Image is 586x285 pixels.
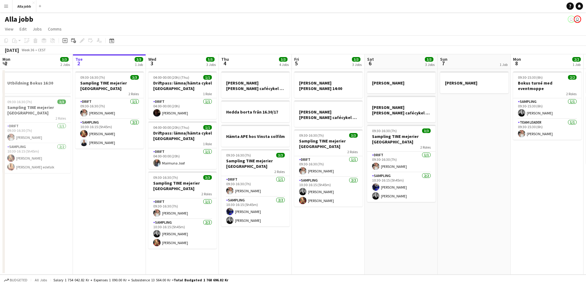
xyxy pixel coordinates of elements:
h3: [PERSON_NAME] [440,80,508,86]
span: 09:30-16:30 (7h) [7,99,32,104]
app-user-avatar: Emil Hasselberg [574,16,581,23]
h3: Driftpass: lämna/hämta cykel [GEOGRAPHIC_DATA] [148,80,217,91]
app-job-card: 09:30-16:30 (7h)3/3Sampling TINE mejerier [GEOGRAPHIC_DATA]2 RolesDrift1/109:30-16:30 (7h)[PERSON... [148,171,217,249]
h3: Sampling TINE mejerier [GEOGRAPHIC_DATA] [221,158,290,169]
span: Mon [2,56,10,62]
div: [DATE] [5,47,19,53]
a: Comms [45,25,64,33]
h3: [PERSON_NAME] [PERSON_NAME] cafécykel - sthlm, [GEOGRAPHIC_DATA], cph [367,105,436,116]
span: 3/3 [130,75,139,80]
span: Budgeted [10,278,27,282]
app-job-card: 04:00-00:00 (20h) (Thu)1/1Driftpass: lämna/hämta cykel [GEOGRAPHIC_DATA]1 RoleDrift1/104:00-00:00... [148,71,217,119]
div: CEST [38,48,46,52]
h3: Sampling TINE mejerier [GEOGRAPHIC_DATA] [75,80,144,91]
app-card-role: Sampling2/210:30-16:15 (5h45m)[PERSON_NAME][PERSON_NAME] [367,172,436,202]
div: 09:30-16:30 (7h)3/3Sampling TINE mejerier [GEOGRAPHIC_DATA]2 RolesDrift1/109:30-16:30 (7h)[PERSON... [2,96,71,173]
span: 2 [74,60,83,67]
div: 09:30-15:30 (6h)2/2Bokus turné med eventmoppe2 RolesSampling1/109:30-15:30 (6h)[PERSON_NAME]Team ... [513,71,581,140]
app-job-card: 04:00-00:00 (20h) (Thu)1/1Driftpass: lämna/hämta cykel [GEOGRAPHIC_DATA]1 RoleDrift1/104:00-00:00... [148,121,217,169]
span: 3/3 [349,133,358,138]
span: 5 [293,60,299,67]
div: 1 Job [135,62,143,67]
span: 2 Roles [566,92,577,96]
app-card-role: Drift1/109:30-16:30 (7h)[PERSON_NAME] [221,176,290,197]
span: 6 [366,60,374,67]
span: 2 Roles [128,92,139,96]
button: Budgeted [3,277,28,283]
h3: Driftpass: lämna/hämta cykel [GEOGRAPHIC_DATA] [148,130,217,141]
app-job-card: Hedda borta från 16.30/17 [221,100,290,122]
app-job-card: [PERSON_NAME] [PERSON_NAME] cafécykel - sthlm, [GEOGRAPHIC_DATA], cph [367,96,436,122]
h3: Sampling TINE mejerier [GEOGRAPHIC_DATA] [2,105,71,116]
h3: [PERSON_NAME] [367,80,436,86]
span: 3/3 [57,99,66,104]
h3: Hedda borta från 16.30/17 [221,109,290,115]
div: 3 Jobs [425,62,435,67]
app-job-card: Hämta APE hos Vinsta solfilm [221,125,290,147]
app-card-role: Drift1/109:30-16:30 (7h)[PERSON_NAME] [148,198,217,219]
h3: [PERSON_NAME] [PERSON_NAME] 14:00 [294,80,363,91]
h3: Sampling TINE mejerier [GEOGRAPHIC_DATA] [148,180,217,191]
span: 2 Roles [201,192,212,196]
h1: Alla jobb [5,15,33,24]
span: 09:30-16:30 (7h) [226,153,251,157]
app-card-role: Drift1/104:00-00:00 (20h)Maimuna Joof [148,148,217,169]
app-job-card: [PERSON_NAME] [367,71,436,93]
app-card-role: Team Leader1/109:30-15:30 (6h)[PERSON_NAME] [513,119,581,140]
app-job-card: 09:30-16:30 (7h)3/3Sampling TINE mejerier [GEOGRAPHIC_DATA]2 RolesDrift1/109:30-16:30 (7h)[PERSON... [221,149,290,226]
h3: [PERSON_NAME] [PERSON_NAME] cafécykel - sthlm, [GEOGRAPHIC_DATA], cph [221,80,290,91]
span: 2 Roles [274,169,285,174]
app-card-role: Sampling2/210:30-16:15 (5h45m)[PERSON_NAME][PERSON_NAME] edefalk [2,143,71,173]
span: Edit [20,26,27,32]
h3: Utbildning Bokus 16:30 [2,80,71,86]
app-job-card: [PERSON_NAME] [PERSON_NAME] 14:00 [294,71,363,98]
span: Week 36 [20,48,35,52]
app-card-role: Sampling1/109:30-15:30 (6h)[PERSON_NAME] [513,98,581,119]
span: 3/3 [352,57,360,62]
span: 1/1 [203,125,212,130]
span: 3/3 [276,153,285,157]
span: 04:00-00:00 (20h) (Thu) [153,125,189,130]
span: 2 Roles [347,150,358,154]
button: Alla jobb [13,0,36,12]
app-user-avatar: Stina Dahl [568,16,575,23]
span: 3/3 [60,57,69,62]
a: Jobs [30,25,44,33]
span: 3/3 [135,57,143,62]
span: 09:30-15:30 (6h) [518,75,543,80]
app-card-role: Drift1/109:30-16:30 (7h)[PERSON_NAME] [367,152,436,172]
app-card-role: Sampling2/210:30-16:15 (5h45m)[PERSON_NAME][PERSON_NAME] [75,119,144,149]
div: 4 Jobs [279,62,289,67]
span: Total Budgeted 1 768 696.82 kr [174,278,228,282]
div: 3 Jobs [352,62,362,67]
app-job-card: [PERSON_NAME] [PERSON_NAME] cafécykel - sthlm, [GEOGRAPHIC_DATA], cph [294,100,363,127]
app-card-role: Drift1/109:30-16:30 (7h)[PERSON_NAME] [2,123,71,143]
app-job-card: 09:30-16:30 (7h)3/3Sampling TINE mejerier [GEOGRAPHIC_DATA]2 RolesDrift1/109:30-16:30 (7h)[PERSON... [367,125,436,202]
span: 2 Roles [56,116,66,121]
span: 1/1 [203,75,212,80]
span: 3 [147,60,156,67]
app-job-card: 09:30-16:30 (7h)3/3Sampling TINE mejerier [GEOGRAPHIC_DATA]2 RolesDrift1/109:30-16:30 (7h)[PERSON... [294,129,363,207]
app-job-card: Utbildning Bokus 16:30 [2,71,71,93]
app-card-role: Drift1/104:00-00:00 (20h)[PERSON_NAME] [148,98,217,119]
div: Salary 1 754 042.82 kr + Expenses 1 090.00 kr + Subsistence 13 564.00 kr = [53,278,228,282]
span: Comms [48,26,62,32]
span: 09:30-16:30 (7h) [299,133,324,138]
app-job-card: 09:30-16:30 (7h)3/3Sampling TINE mejerier [GEOGRAPHIC_DATA]2 RolesDrift1/109:30-16:30 (7h)[PERSON... [75,71,144,149]
span: View [5,26,13,32]
span: All jobs [34,278,48,282]
a: Edit [17,25,29,33]
app-card-role: Drift1/109:30-16:30 (7h)[PERSON_NAME] [75,98,144,119]
div: 2 Jobs [60,62,70,67]
span: Mon [513,56,521,62]
h3: Sampling TINE mejerier [GEOGRAPHIC_DATA] [294,138,363,149]
span: 1 Role [203,92,212,96]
